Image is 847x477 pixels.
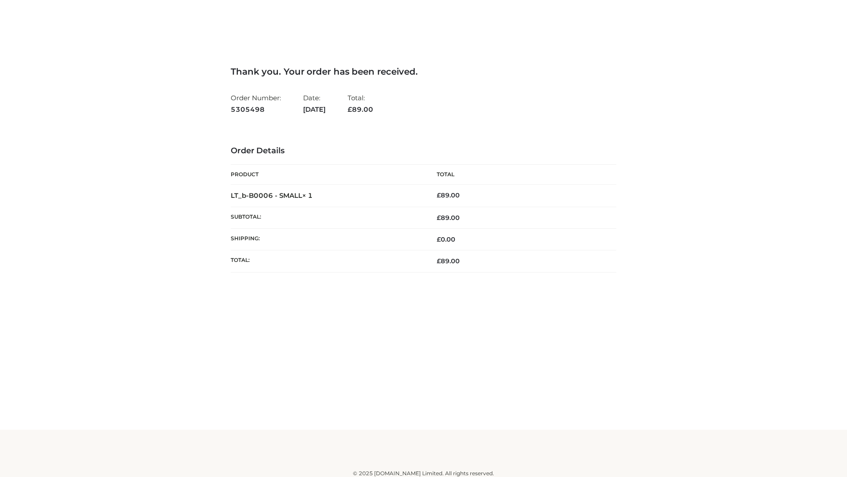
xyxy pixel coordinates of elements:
[348,105,352,114] span: £
[437,257,460,265] span: 89.00
[437,191,460,199] bdi: 89.00
[303,90,326,117] li: Date:
[231,146,616,156] h3: Order Details
[437,257,441,265] span: £
[231,191,313,200] strong: LT_b-B0006 - SMALL
[231,104,281,115] strong: 5305498
[231,229,423,250] th: Shipping:
[437,191,441,199] span: £
[437,214,441,222] span: £
[231,90,281,117] li: Order Number:
[231,207,423,228] th: Subtotal:
[423,165,616,185] th: Total
[437,235,441,243] span: £
[348,90,373,117] li: Total:
[348,105,373,114] span: 89.00
[437,235,455,243] bdi: 0.00
[302,191,313,200] strong: × 1
[231,165,423,185] th: Product
[437,214,460,222] span: 89.00
[231,66,616,77] h3: Thank you. Your order has been received.
[231,250,423,272] th: Total:
[303,104,326,115] strong: [DATE]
